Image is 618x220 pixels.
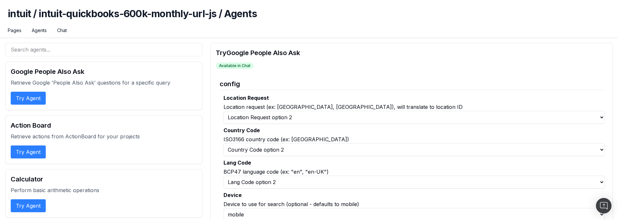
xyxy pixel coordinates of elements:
[11,121,197,130] h2: Action Board
[8,8,610,27] h1: intuit / intuit-quickbooks-600k-monthly-url-js / Agents
[224,103,605,111] div: Location request (ex: [GEOGRAPHIC_DATA], [GEOGRAPHIC_DATA]), will translate to location ID
[5,43,202,56] input: Search agents...
[11,175,197,184] h2: Calculator
[224,159,605,167] label: Lang Code
[224,94,605,102] label: Location Request
[224,126,605,134] label: Country Code
[220,74,605,90] legend: config
[57,27,67,34] a: Chat
[11,79,197,87] p: Retrieve Google 'People Also Ask' questions for a specific query
[224,191,605,199] label: Device
[216,48,607,57] h2: Try Google People Also Ask
[224,135,605,143] div: ISO3166 country code (ex: [GEOGRAPHIC_DATA])
[11,145,46,158] button: Try Agent
[11,67,197,76] h2: Google People Also Ask
[224,200,605,208] div: Device to use for search (optional - defaults to mobile)
[32,27,47,34] a: Agents
[11,186,197,194] p: Perform basic arithmetic operations
[11,199,46,212] button: Try Agent
[8,27,21,34] a: Pages
[216,63,254,69] span: Available in Chat
[224,168,605,176] div: BCP47 language code (ex: "en", "en-UK")
[596,198,612,214] div: Open Intercom Messenger
[11,92,46,105] button: Try Agent
[11,133,197,140] p: Retrieve actions from ActionBoard for your projects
